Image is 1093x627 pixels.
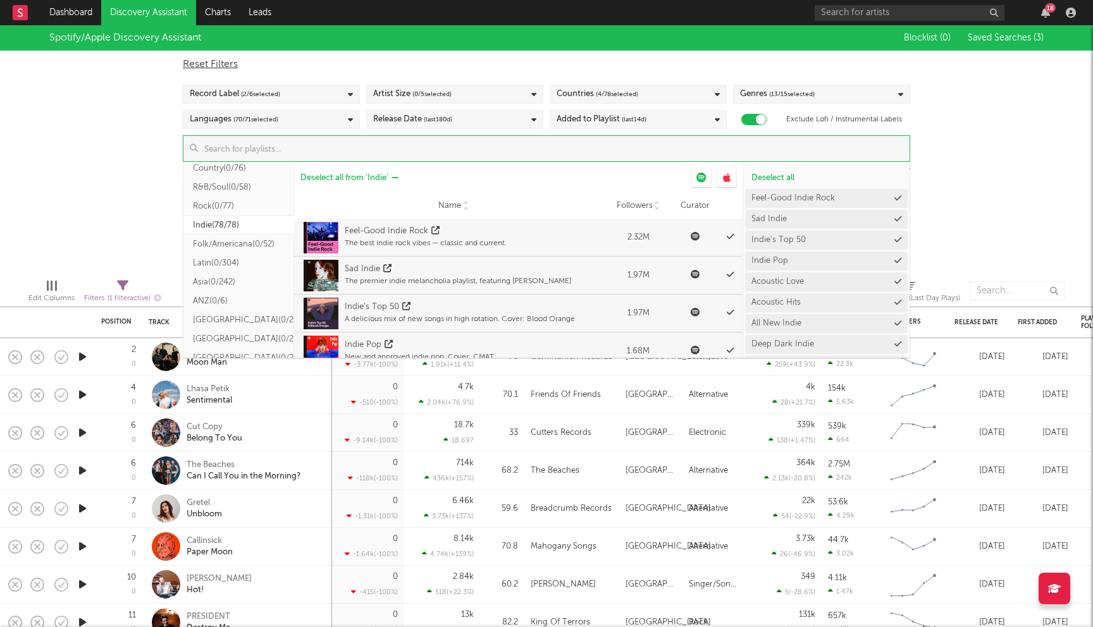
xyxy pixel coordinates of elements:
[132,497,136,506] div: 7
[84,291,161,307] div: Filters
[885,455,942,487] svg: Chart title
[745,335,908,354] button: Deep Dark Indie
[751,319,801,327] div: All New Indie
[968,33,1044,42] span: Saved Searches
[347,512,398,520] div: -1.31k ( -100 % )
[300,174,388,182] span: Deselect all from ' Indie '
[183,178,294,197] button: R&B/Soul(0/58)
[828,360,853,368] div: 22.3k
[127,573,136,581] div: 10
[183,57,910,72] div: Reset Filters
[198,136,910,161] input: Search for playlists...
[796,459,815,467] div: 364k
[828,612,846,620] div: 657k
[613,307,664,320] div: 1.97M
[294,168,405,187] button: Deselect all from 'Indie'
[373,112,452,127] div: Release Date
[187,460,300,471] div: The Beaches
[745,252,908,271] button: Indie Pop
[183,272,294,291] button: Asia(0/242)
[373,87,452,102] div: Artist Size
[828,422,846,430] div: 539k
[438,201,461,211] span: Name
[132,346,136,354] div: 2
[393,611,398,619] div: 0
[351,588,398,596] div: -415 ( -100 % )
[613,345,664,358] div: 1.68M
[940,33,951,42] span: ( 0 )
[132,475,136,482] div: 0
[393,383,398,391] div: 0
[345,276,571,287] div: The premier indie melancholia playlist, featuring [PERSON_NAME]
[1045,3,1056,13] div: 18
[626,577,676,592] div: [GEOGRAPHIC_DATA]
[183,234,294,253] button: Folk/Americana(0/52)
[132,399,136,406] div: 0
[187,497,222,520] a: GretelUnbloom
[557,112,646,127] div: Added to Playlist
[393,459,398,467] div: 0
[183,159,294,178] button: Country(0/76)
[954,577,1005,592] div: [DATE]
[751,236,806,244] a: Indie's Top 50
[345,351,494,363] div: New and approved indie pop. Cover: CMAT
[617,201,653,211] span: Followers
[486,501,518,516] div: 59.6
[796,535,815,543] div: 3.73k
[801,573,815,581] div: 349
[28,291,75,306] div: Edit Columns
[424,512,474,520] div: 3.73k ( +137 % )
[345,360,398,368] div: -3.77k ( -100 % )
[132,361,136,368] div: 0
[486,577,518,592] div: 60.2
[183,216,294,234] button: Indie(78/78)
[745,272,908,291] button: Acoustic Love
[190,87,280,102] div: Record Label
[454,535,474,543] div: 8.14k
[860,275,960,312] div: Last Day Plays (Last Day Plays)
[885,379,942,411] svg: Chart title
[689,539,728,554] div: Alternative
[453,573,474,581] div: 2.84k
[626,539,711,554] div: [GEOGRAPHIC_DATA]
[1018,425,1068,441] div: [DATE]
[885,341,942,373] svg: Chart title
[626,463,676,478] div: [GEOGRAPHIC_DATA]
[531,425,591,441] div: Cutters Records
[773,512,815,520] div: 54 ( -22.9 % )
[531,577,596,592] div: [PERSON_NAME]
[745,356,908,375] button: Evening Acoustic
[187,497,222,509] div: Gretel
[751,215,787,223] a: Sad Indie
[531,387,601,403] div: Friends Of Friends
[751,257,788,265] div: Indie Pop
[885,569,942,600] svg: Chart title
[131,460,136,468] div: 6
[1041,8,1050,18] button: 18
[187,433,242,444] div: Belong To You
[828,549,854,557] div: 3.02k
[454,421,474,429] div: 18.7k
[964,33,1044,43] button: Saved Searches (3)
[108,295,151,302] span: ( 1 filter active)
[183,197,294,216] button: Rock(0/77)
[954,387,1005,403] div: [DATE]
[828,473,852,482] div: 242k
[132,535,136,544] div: 7
[187,422,242,444] a: Cut CopyBelong To You
[132,513,136,520] div: 0
[348,474,398,482] div: -118k ( -100 % )
[187,384,232,395] div: Lhasa Petik
[751,277,804,286] a: Acoustic Love
[751,298,801,307] a: Acoustic Hits
[187,573,252,585] div: [PERSON_NAME]
[828,574,847,582] div: 4.11k
[885,493,942,525] svg: Chart title
[187,535,233,547] div: Callinsick
[1018,350,1068,365] div: [DATE]
[187,611,230,623] div: PRESIDENT
[772,550,815,558] div: 26 ( -46.9 % )
[745,168,908,187] button: Deselect all
[828,587,853,595] div: 1.47k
